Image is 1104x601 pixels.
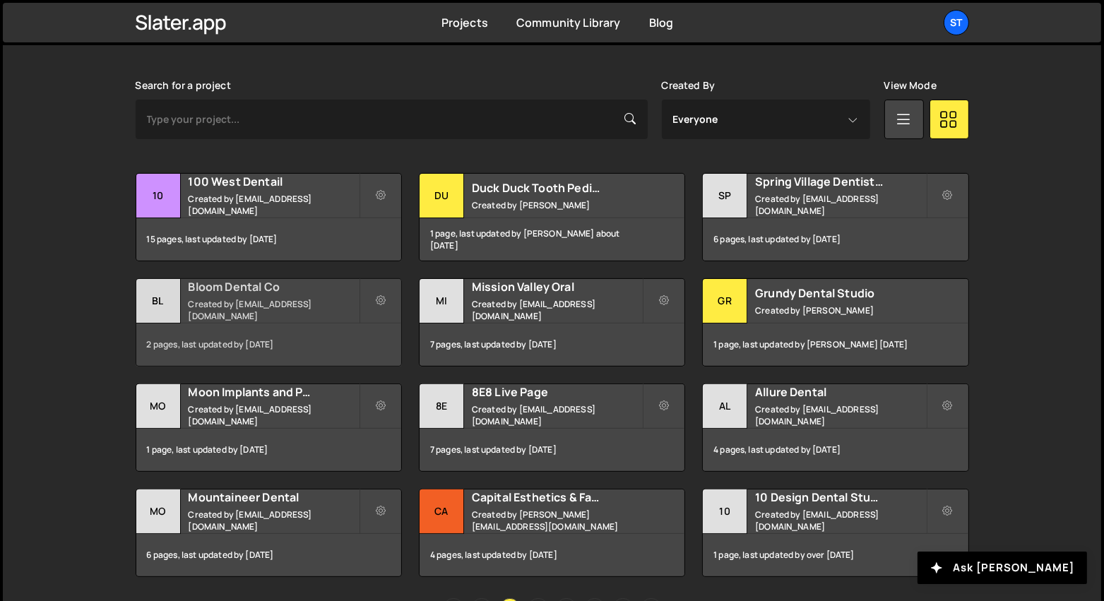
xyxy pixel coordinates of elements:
div: 1 page, last updated by [PERSON_NAME] about [DATE] [420,218,684,261]
div: 2 pages, last updated by [DATE] [136,323,401,366]
div: 1 page, last updated by [DATE] [136,429,401,471]
h2: Mission Valley Oral [472,279,642,294]
label: Search for a project [136,80,231,91]
small: Created by [PERSON_NAME] [472,199,642,211]
small: Created by [EMAIL_ADDRESS][DOMAIN_NAME] [189,193,359,217]
a: Mo Mountaineer Dental Created by [EMAIL_ADDRESS][DOMAIN_NAME] 6 pages, last updated by [DATE] [136,489,402,577]
a: Projects [441,15,488,30]
button: Ask [PERSON_NAME] [918,552,1087,584]
a: Al Allure Dental Created by [EMAIL_ADDRESS][DOMAIN_NAME] 4 pages, last updated by [DATE] [702,383,968,472]
small: Created by [EMAIL_ADDRESS][DOMAIN_NAME] [189,508,359,532]
input: Type your project... [136,100,648,139]
h2: 100 West Dentail [189,174,359,189]
div: Ca [420,489,464,534]
small: Created by [EMAIL_ADDRESS][DOMAIN_NAME] [755,403,925,427]
div: 7 pages, last updated by [DATE] [420,429,684,471]
small: Created by [PERSON_NAME] [755,304,925,316]
div: Du [420,174,464,218]
div: 6 pages, last updated by [DATE] [136,534,401,576]
small: Created by [EMAIL_ADDRESS][DOMAIN_NAME] [189,298,359,322]
a: St [944,10,969,35]
div: 4 pages, last updated by [DATE] [703,429,968,471]
h2: Capital Esthetics & Family Dentistry [472,489,642,505]
h2: 10 Design Dental Studio [755,489,925,505]
div: 15 pages, last updated by [DATE] [136,218,401,261]
a: Gr Grundy Dental Studio Created by [PERSON_NAME] 1 page, last updated by [PERSON_NAME] [DATE] [702,278,968,367]
h2: Mountaineer Dental [189,489,359,505]
div: 10 [136,174,181,218]
a: Du Duck Duck Tooth Pediatric Created by [PERSON_NAME] 1 page, last updated by [PERSON_NAME] about... [419,173,685,261]
div: Mo [136,384,181,429]
small: Created by [EMAIL_ADDRESS][DOMAIN_NAME] [472,298,642,322]
h2: Bloom Dental Co [189,279,359,294]
div: Mo [136,489,181,534]
h2: 8E8 Live Page [472,384,642,400]
small: Created by [EMAIL_ADDRESS][DOMAIN_NAME] [755,193,925,217]
div: Sp [703,174,747,218]
a: Mi Mission Valley Oral Created by [EMAIL_ADDRESS][DOMAIN_NAME] 7 pages, last updated by [DATE] [419,278,685,367]
div: Bl [136,279,181,323]
small: Created by [EMAIL_ADDRESS][DOMAIN_NAME] [189,403,359,427]
a: 8E 8E8 Live Page Created by [EMAIL_ADDRESS][DOMAIN_NAME] 7 pages, last updated by [DATE] [419,383,685,472]
small: Created by [EMAIL_ADDRESS][DOMAIN_NAME] [472,403,642,427]
div: Gr [703,279,747,323]
div: 1 page, last updated by [PERSON_NAME] [DATE] [703,323,968,366]
a: Sp Spring Village Dentistry Created by [EMAIL_ADDRESS][DOMAIN_NAME] 6 pages, last updated by [DATE] [702,173,968,261]
a: Bl Bloom Dental Co Created by [EMAIL_ADDRESS][DOMAIN_NAME] 2 pages, last updated by [DATE] [136,278,402,367]
div: 8E [420,384,464,429]
small: Created by [PERSON_NAME][EMAIL_ADDRESS][DOMAIN_NAME] [472,508,642,532]
div: Al [703,384,747,429]
a: Blog [649,15,674,30]
a: Community Library [516,15,621,30]
div: 1 page, last updated by over [DATE] [703,534,968,576]
div: 10 [703,489,747,534]
a: Mo Moon Implants and Perio Created by [EMAIL_ADDRESS][DOMAIN_NAME] 1 page, last updated by [DATE] [136,383,402,472]
a: 10 100 West Dentail Created by [EMAIL_ADDRESS][DOMAIN_NAME] 15 pages, last updated by [DATE] [136,173,402,261]
a: Ca Capital Esthetics & Family Dentistry Created by [PERSON_NAME][EMAIL_ADDRESS][DOMAIN_NAME] 4 pa... [419,489,685,577]
label: View Mode [884,80,937,91]
h2: Allure Dental [755,384,925,400]
div: 7 pages, last updated by [DATE] [420,323,684,366]
small: Created by [EMAIL_ADDRESS][DOMAIN_NAME] [755,508,925,532]
a: 10 10 Design Dental Studio Created by [EMAIL_ADDRESS][DOMAIN_NAME] 1 page, last updated by over [... [702,489,968,577]
div: 6 pages, last updated by [DATE] [703,218,968,261]
h2: Spring Village Dentistry [755,174,925,189]
label: Created By [662,80,716,91]
h2: Moon Implants and Perio [189,384,359,400]
div: 4 pages, last updated by [DATE] [420,534,684,576]
h2: Duck Duck Tooth Pediatric [472,180,642,196]
h2: Grundy Dental Studio [755,285,925,301]
div: Mi [420,279,464,323]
